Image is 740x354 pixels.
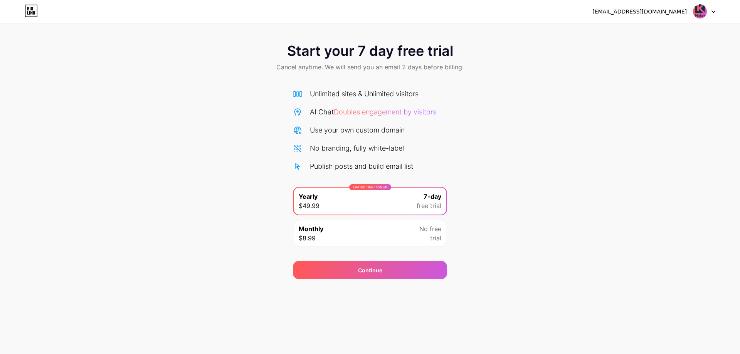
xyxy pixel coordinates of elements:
img: Kelvin Rodriguez [693,4,707,19]
span: Yearly [299,192,318,201]
span: Doubles engagement by visitors [334,108,436,116]
div: Publish posts and build email list [310,161,413,171]
span: Start your 7 day free trial [287,43,453,59]
div: Unlimited sites & Unlimited visitors [310,89,419,99]
span: 7-day [424,192,441,201]
span: free trial [417,201,441,210]
span: Cancel anytime. We will send you an email 2 days before billing. [276,62,464,72]
span: trial [430,233,441,243]
div: Use your own custom domain [310,125,405,135]
span: Monthly [299,224,323,233]
span: No free [419,224,441,233]
span: $49.99 [299,201,320,210]
div: AI Chat [310,107,436,117]
div: [EMAIL_ADDRESS][DOMAIN_NAME] [592,8,687,16]
div: LIMITED TIME : 50% off [349,184,391,190]
div: Continue [358,266,382,274]
div: No branding, fully white-label [310,143,404,153]
span: $8.99 [299,233,316,243]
